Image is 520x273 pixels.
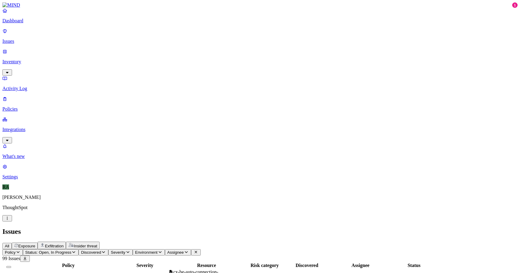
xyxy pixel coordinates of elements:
span: RA [2,184,9,190]
span: Status: Open, In Progress [25,250,71,255]
a: Activity Log [2,76,518,91]
div: Resource [169,263,245,268]
p: Settings [2,174,518,180]
div: 1 [512,2,518,8]
p: Issues [2,39,518,44]
a: Integrations [2,117,518,143]
a: MIND [2,2,518,8]
p: Activity Log [2,86,518,91]
div: Assignee [330,263,390,268]
span: Policy [5,250,16,255]
p: Inventory [2,59,518,64]
div: Risk category [246,263,283,268]
p: ThoughtSpot [2,205,518,210]
span: Severity [111,250,125,255]
p: Policies [2,106,518,112]
a: Policies [2,96,518,112]
span: Environment [135,250,158,255]
p: Dashboard [2,18,518,24]
span: Discovered [81,250,101,255]
p: [PERSON_NAME] [2,195,518,200]
span: All [5,244,9,248]
div: Discovered [285,263,329,268]
div: Policy [15,263,121,268]
p: What's new [2,154,518,159]
button: Select all [6,266,11,268]
h2: Issues [2,227,518,236]
span: Exposure [18,244,35,248]
span: 99 Issues [2,256,20,261]
span: Assignee [167,250,184,255]
span: Insider threat [74,244,97,248]
p: Integrations [2,127,518,132]
img: MIND [2,2,20,8]
span: Exfiltration [45,244,63,248]
a: Settings [2,164,518,180]
div: Status [392,263,436,268]
a: What's new [2,143,518,159]
a: Dashboard [2,8,518,24]
a: Inventory [2,49,518,75]
a: Issues [2,28,518,44]
div: Severity [122,263,167,268]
